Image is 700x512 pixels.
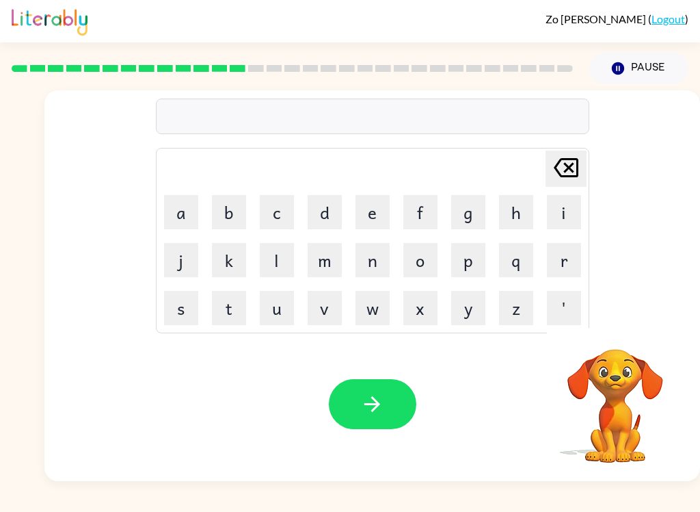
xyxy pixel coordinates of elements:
[164,195,198,229] button: a
[451,243,485,277] button: p
[547,195,581,229] button: i
[651,12,685,25] a: Logout
[164,291,198,325] button: s
[12,5,87,36] img: Literably
[546,12,688,25] div: ( )
[547,328,684,465] video: Your browser must support playing .mp4 files to use Literably. Please try using another browser.
[499,243,533,277] button: q
[451,291,485,325] button: y
[499,291,533,325] button: z
[164,243,198,277] button: j
[547,243,581,277] button: r
[212,243,246,277] button: k
[451,195,485,229] button: g
[403,291,437,325] button: x
[308,195,342,229] button: d
[589,53,688,84] button: Pause
[547,291,581,325] button: '
[355,291,390,325] button: w
[308,291,342,325] button: v
[212,291,246,325] button: t
[499,195,533,229] button: h
[260,243,294,277] button: l
[260,291,294,325] button: u
[355,195,390,229] button: e
[212,195,246,229] button: b
[260,195,294,229] button: c
[403,243,437,277] button: o
[403,195,437,229] button: f
[355,243,390,277] button: n
[308,243,342,277] button: m
[546,12,648,25] span: Zo [PERSON_NAME]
